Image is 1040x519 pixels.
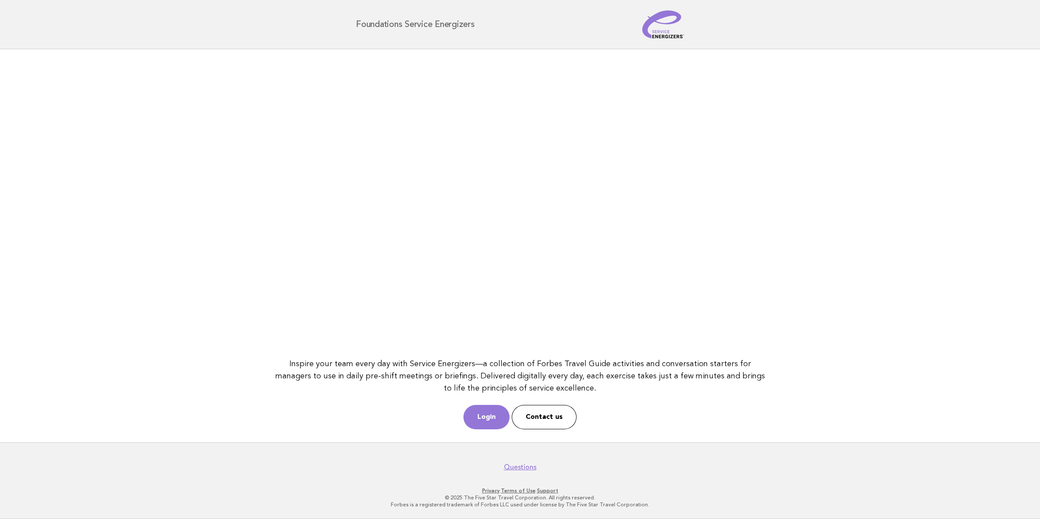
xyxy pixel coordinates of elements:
p: Inspire your team every day with Service Energizers—a collection of Forbes Travel Guide activitie... [271,358,770,394]
img: Service Energizers [642,10,684,38]
h1: Foundations Service Energizers [356,20,475,29]
p: Forbes is a registered trademark of Forbes LLC used under license by The Five Star Travel Corpora... [254,501,786,508]
iframe: YouTube video player [271,62,770,343]
a: Questions [504,463,537,472]
p: © 2025 The Five Star Travel Corporation. All rights reserved. [254,494,786,501]
a: Contact us [512,405,577,429]
a: Login [463,405,510,429]
p: · · [254,487,786,494]
a: Support [537,488,558,494]
a: Privacy [482,488,500,494]
a: Terms of Use [501,488,536,494]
